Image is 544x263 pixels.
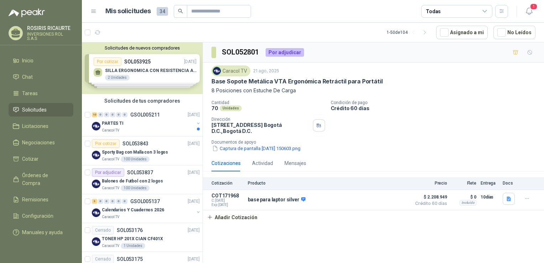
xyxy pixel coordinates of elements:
[82,165,203,194] a: Por adjudicarSOL053837[DATE] Company LogoBalones de Futbol con 2 logosCaracol TV100 Unidades
[117,228,143,233] p: SOL053176
[451,181,476,186] p: Flete
[22,73,33,81] span: Chat
[9,54,73,67] a: Inicio
[22,228,63,236] span: Manuales y ayuda
[121,185,150,191] div: 100 Unidades
[92,226,114,234] div: Cerrado
[248,181,407,186] p: Producto
[92,112,97,117] div: 10
[211,145,301,152] button: Captura de pantalla [DATE] 150603.png
[211,122,310,134] p: [STREET_ADDRESS] Bogotá D.C. , Bogotá D.C.
[82,42,203,94] div: Solicitudes de nuevos compradoresPor cotizarSOL053925[DATE] SILLA ERGONOMICA CON RESISTENCIA A 15...
[102,243,119,249] p: Caracol TV
[9,103,73,117] a: Solicitudes
[92,208,100,217] img: Company Logo
[22,106,47,114] span: Solicitudes
[331,100,542,105] p: Condición de pago
[102,178,163,185] p: Balones de Futbol con 2 logos
[211,78,382,85] p: Base Sopote Metálica VTA Ergonómica Retráctil para Portátil
[460,200,476,206] div: Incluido
[9,169,73,190] a: Órdenes de Compra
[92,237,100,246] img: Company Logo
[523,5,535,18] button: 1
[27,32,73,41] p: INVERSIONES ROL S.A.S
[203,210,261,225] button: Añadir Cotización
[92,168,124,177] div: Por adjudicar
[211,140,541,145] p: Documentos de apoyo
[22,89,38,97] span: Tareas
[503,181,517,186] p: Docs
[92,180,100,188] img: Company Logo
[387,27,430,38] div: 1 - 50 de 104
[436,26,488,39] button: Asignado a mi
[451,193,476,201] p: $ 0
[92,151,100,159] img: Company Logo
[110,112,115,117] div: 0
[426,7,441,15] div: Todas
[92,110,201,133] a: 10 0 0 0 0 0 GSOL005211[DATE] Company LogoPARTES TICaracol TV
[82,94,203,108] div: Solicitudes de tus compradores
[9,87,73,100] a: Tareas
[102,185,119,191] p: Caracol TV
[104,112,109,117] div: 0
[9,209,73,223] a: Configuración
[22,139,55,146] span: Negociaciones
[252,159,273,167] div: Actividad
[211,87,535,94] p: 8 Posiciones con Estuche De Carga
[121,243,145,249] div: 1 Unidades
[9,152,73,166] a: Cotizar
[22,212,53,220] span: Configuración
[121,156,150,162] div: 100 Unidades
[102,120,124,127] p: PARTES TI
[104,199,109,204] div: 0
[493,26,535,39] button: No Leídos
[102,156,119,162] p: Caracol TV
[22,122,48,130] span: Licitaciones
[22,171,67,187] span: Órdenes de Compra
[211,181,244,186] p: Cotización
[98,112,103,117] div: 0
[9,119,73,133] a: Licitaciones
[85,45,200,51] button: Solicitudes de nuevos compradores
[92,199,97,204] div: 3
[92,122,100,130] img: Company Logo
[102,207,164,213] p: Calendarios Y Cuadernos 2026
[211,105,218,111] p: 70
[9,136,73,149] a: Negociaciones
[481,181,498,186] p: Entrega
[412,181,447,186] p: Precio
[9,193,73,206] a: Remisiones
[130,112,160,117] p: GSOL005211
[22,155,38,163] span: Cotizar
[122,112,127,117] div: 0
[211,198,244,203] span: C: [DATE]
[82,223,203,252] a: CerradoSOL053176[DATE] Company LogoTONER HP 201X CIAN CF401XCaracol TV1 Unidades
[211,203,244,207] span: Exp: [DATE]
[188,140,200,147] p: [DATE]
[412,201,447,206] span: Crédito 60 días
[248,197,305,203] p: base para laptor silver
[266,48,304,57] div: Por adjudicar
[116,199,121,204] div: 0
[105,6,151,16] h1: Mis solicitudes
[102,214,119,220] p: Caracol TV
[92,139,120,148] div: Por cotizar
[122,199,127,204] div: 0
[22,57,33,65] span: Inicio
[188,256,200,263] p: [DATE]
[188,169,200,176] p: [DATE]
[157,7,168,16] span: 34
[127,170,153,175] p: SOL053837
[92,197,201,220] a: 3 0 0 0 0 0 GSOL005137[DATE] Company LogoCalendarios Y Cuadernos 2026Caracol TV
[188,198,200,205] p: [DATE]
[211,66,250,76] div: Caracol TV
[9,226,73,239] a: Manuales y ayuda
[211,159,241,167] div: Cotizaciones
[98,199,103,204] div: 0
[102,149,168,156] p: Sporty Bag con Malla con 3 logos
[284,159,306,167] div: Mensajes
[102,236,163,242] p: TONER HP 201X CIAN CF401X
[211,193,244,198] p: COT171968
[481,193,498,201] p: 10 días
[222,47,260,58] h3: SOL052801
